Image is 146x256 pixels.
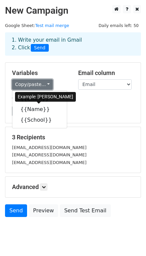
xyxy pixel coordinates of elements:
a: {{School}} [12,115,67,125]
span: Send [31,44,49,52]
small: [EMAIL_ADDRESS][DOMAIN_NAME] [12,160,87,165]
h5: Variables [12,69,68,77]
a: {{Email}} [12,93,67,104]
small: [EMAIL_ADDRESS][DOMAIN_NAME] [12,152,87,157]
h5: Advanced [12,183,134,191]
a: Send Test Email [60,204,111,217]
div: Example: [PERSON_NAME] [15,92,76,102]
h5: 3 Recipients [12,134,134,141]
span: Daily emails left: 50 [96,22,141,29]
a: Send [5,204,27,217]
small: Google Sheet: [5,23,69,28]
div: 1. Write your email in Gmail 2. Click [7,36,139,52]
a: {{Name}} [12,104,67,115]
a: Copy/paste... [12,79,53,90]
h5: Email column [78,69,134,77]
h2: New Campaign [5,5,141,16]
a: Test mail merge [35,23,69,28]
a: Preview [29,204,58,217]
iframe: Chat Widget [113,224,146,256]
a: Daily emails left: 50 [96,23,141,28]
small: [EMAIL_ADDRESS][DOMAIN_NAME] [12,145,87,150]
